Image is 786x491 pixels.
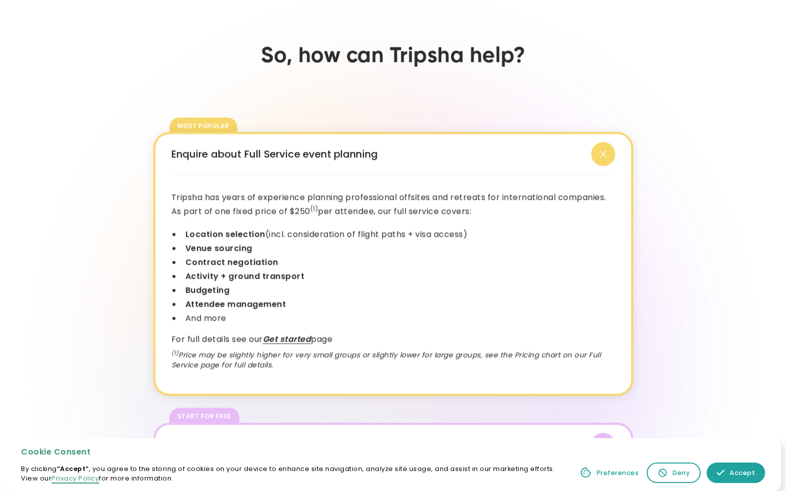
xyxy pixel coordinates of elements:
div: Enquire about Full Service event planning [171,142,615,166]
div: Enquire about Full Service event planning [171,146,378,161]
em: Price may be slightly higher for very small groups or slightly lower for large groups, see the Pr... [171,350,601,370]
nav: Enquire about Full Service event planning [171,166,615,386]
h2: So, how can Tripsha help? [261,43,526,69]
strong: Budgeting [185,284,230,296]
sup: (1) [171,349,179,357]
a: Accept [707,463,765,483]
div: most popular [177,121,229,130]
div: DIY on Tripsha's Event Management Platform [171,437,398,452]
li: And more [181,312,615,324]
a: Deny [647,463,701,483]
li: (incl. consideration of flight paths + visa access) [181,228,615,240]
strong: Venue sourcing [185,242,252,254]
div: Start for free [177,412,231,421]
div: Preferences [597,468,639,478]
p: Tripsha has years of experience planning professional offsites and retreats for international com... [171,190,615,218]
div: Accept [730,468,755,478]
strong: “Accept” [57,465,89,473]
a: Privacy Policy [51,474,99,484]
a: Preferences [578,463,641,483]
div: Deny [673,468,690,478]
strong: Location selection [185,228,265,240]
img: allow icon [717,469,725,477]
p: For full details see our page [171,332,615,346]
p: By clicking , you agree to the storing of cookies on your device to enhance site navigation, anal... [21,464,562,483]
div: DIY on Tripsha's Event Management Platform [171,433,615,457]
div: Cookie Consent [21,446,562,458]
strong: Activity + ground transport [185,270,305,282]
sup: (1) [310,204,318,213]
a: Get started [263,333,311,345]
strong: Contract negotiation [185,256,278,268]
strong: Attendee management [185,298,286,310]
